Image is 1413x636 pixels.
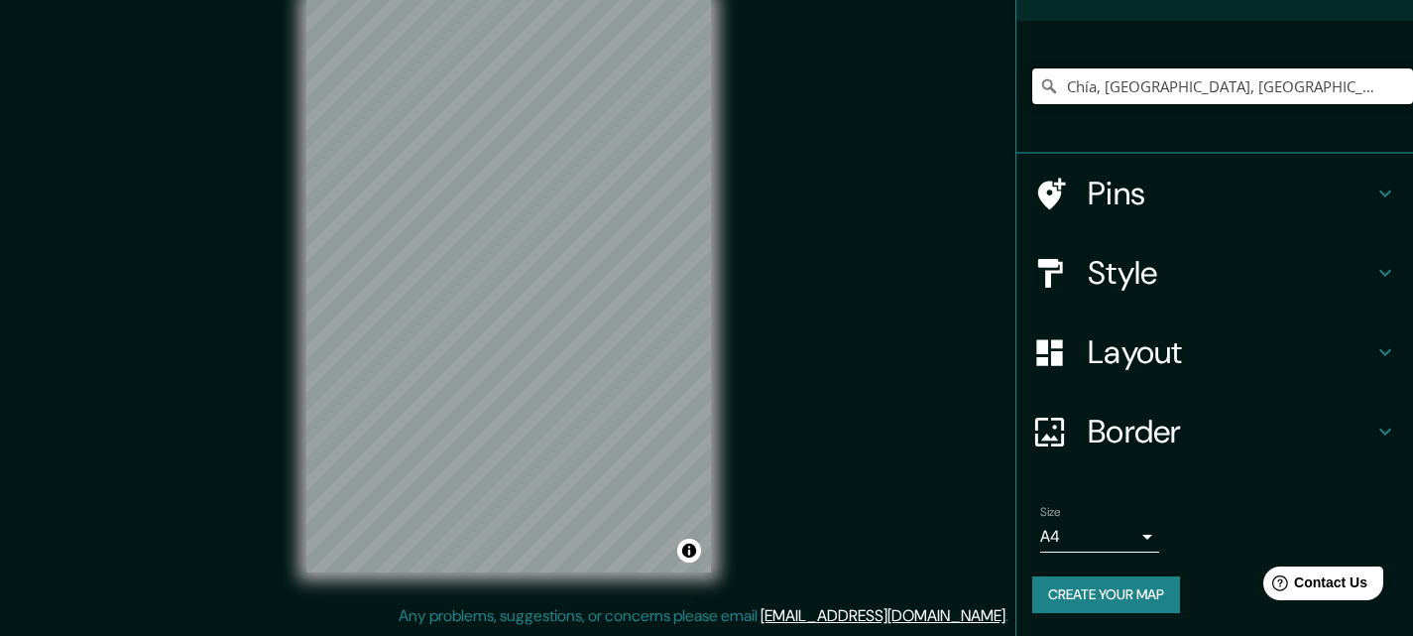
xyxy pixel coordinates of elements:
div: Border [1016,392,1413,471]
div: Pins [1016,154,1413,233]
div: Layout [1016,313,1413,392]
button: Create your map [1032,576,1180,613]
button: Toggle attribution [677,539,701,563]
div: Style [1016,233,1413,313]
input: Pick your city or area [1032,68,1413,104]
iframe: Help widget launcher [1236,559,1391,614]
div: . [1008,604,1011,628]
div: A4 [1040,521,1159,553]
label: Size [1040,504,1061,521]
p: Any problems, suggestions, or concerns please email . [399,604,1008,628]
h4: Pins [1088,174,1373,213]
div: . [1011,604,1015,628]
h4: Style [1088,253,1373,293]
a: [EMAIL_ADDRESS][DOMAIN_NAME] [761,605,1005,626]
h4: Layout [1088,332,1373,372]
h4: Border [1088,412,1373,451]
